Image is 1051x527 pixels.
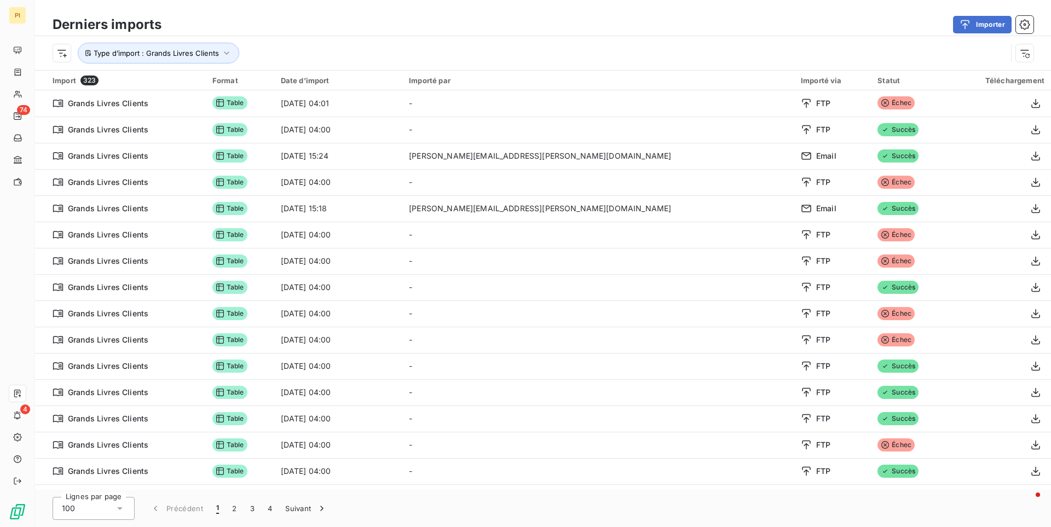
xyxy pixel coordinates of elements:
[212,149,247,163] span: Table
[274,379,403,406] td: [DATE] 04:00
[9,503,26,520] img: Logo LeanPay
[261,497,279,520] button: 4
[274,195,403,222] td: [DATE] 15:18
[68,334,148,345] span: Grands Livres Clients
[78,43,239,63] button: Type d’import : Grands Livres Clients
[877,465,919,478] span: Succès
[274,222,403,248] td: [DATE] 04:00
[274,458,403,484] td: [DATE] 04:00
[68,256,148,267] span: Grands Livres Clients
[877,254,915,268] span: Échec
[877,76,942,85] div: Statut
[68,361,148,372] span: Grands Livres Clients
[68,308,148,319] span: Grands Livres Clients
[68,150,148,161] span: Grands Livres Clients
[68,98,148,109] span: Grands Livres Clients
[62,503,75,514] span: 100
[212,228,247,241] span: Table
[402,353,794,379] td: -
[68,177,148,188] span: Grands Livres Clients
[212,386,247,399] span: Table
[402,379,794,406] td: -
[409,76,788,85] div: Importé par
[402,484,794,511] td: -
[68,466,148,477] span: Grands Livres Clients
[816,177,830,188] span: FTP
[244,497,261,520] button: 3
[402,458,794,484] td: -
[402,274,794,300] td: -
[210,497,226,520] button: 1
[212,96,247,109] span: Table
[877,386,919,399] span: Succès
[816,150,836,161] span: Email
[68,124,148,135] span: Grands Livres Clients
[877,202,919,215] span: Succès
[953,16,1012,33] button: Importer
[281,76,396,85] div: Date d’import
[402,169,794,195] td: -
[877,281,919,294] span: Succès
[816,387,830,398] span: FTP
[402,117,794,143] td: -
[80,76,99,85] span: 323
[143,497,210,520] button: Précédent
[212,438,247,451] span: Table
[20,404,30,414] span: 4
[402,195,794,222] td: [PERSON_NAME][EMAIL_ADDRESS][PERSON_NAME][DOMAIN_NAME]
[53,15,161,34] h3: Derniers imports
[212,333,247,346] span: Table
[279,497,334,520] button: Suivant
[816,466,830,477] span: FTP
[226,497,243,520] button: 2
[816,124,830,135] span: FTP
[877,333,915,346] span: Échec
[274,169,403,195] td: [DATE] 04:00
[212,360,247,373] span: Table
[68,282,148,293] span: Grands Livres Clients
[816,334,830,345] span: FTP
[9,7,26,24] div: PI
[212,281,247,294] span: Table
[402,222,794,248] td: -
[274,274,403,300] td: [DATE] 04:00
[402,143,794,169] td: [PERSON_NAME][EMAIL_ADDRESS][PERSON_NAME][DOMAIN_NAME]
[274,143,403,169] td: [DATE] 15:24
[216,503,219,514] span: 1
[877,149,919,163] span: Succès
[1014,490,1040,516] iframe: Intercom live chat
[816,282,830,293] span: FTP
[955,76,1044,85] div: Téléchargement
[53,76,199,85] div: Import
[274,248,403,274] td: [DATE] 04:00
[94,49,219,57] span: Type d’import : Grands Livres Clients
[274,432,403,458] td: [DATE] 04:00
[212,123,247,136] span: Table
[877,96,915,109] span: Échec
[816,308,830,319] span: FTP
[877,307,915,320] span: Échec
[274,327,403,353] td: [DATE] 04:00
[402,248,794,274] td: -
[402,90,794,117] td: -
[816,256,830,267] span: FTP
[816,439,830,450] span: FTP
[68,387,148,398] span: Grands Livres Clients
[877,123,919,136] span: Succès
[68,229,148,240] span: Grands Livres Clients
[402,432,794,458] td: -
[212,176,247,189] span: Table
[212,412,247,425] span: Table
[17,105,30,115] span: 74
[816,361,830,372] span: FTP
[212,254,247,268] span: Table
[402,406,794,432] td: -
[274,484,403,511] td: [DATE] 04:00
[877,176,915,189] span: Échec
[212,202,247,215] span: Table
[212,465,247,478] span: Table
[274,300,403,327] td: [DATE] 04:00
[877,438,915,451] span: Échec
[402,300,794,327] td: -
[68,203,148,214] span: Grands Livres Clients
